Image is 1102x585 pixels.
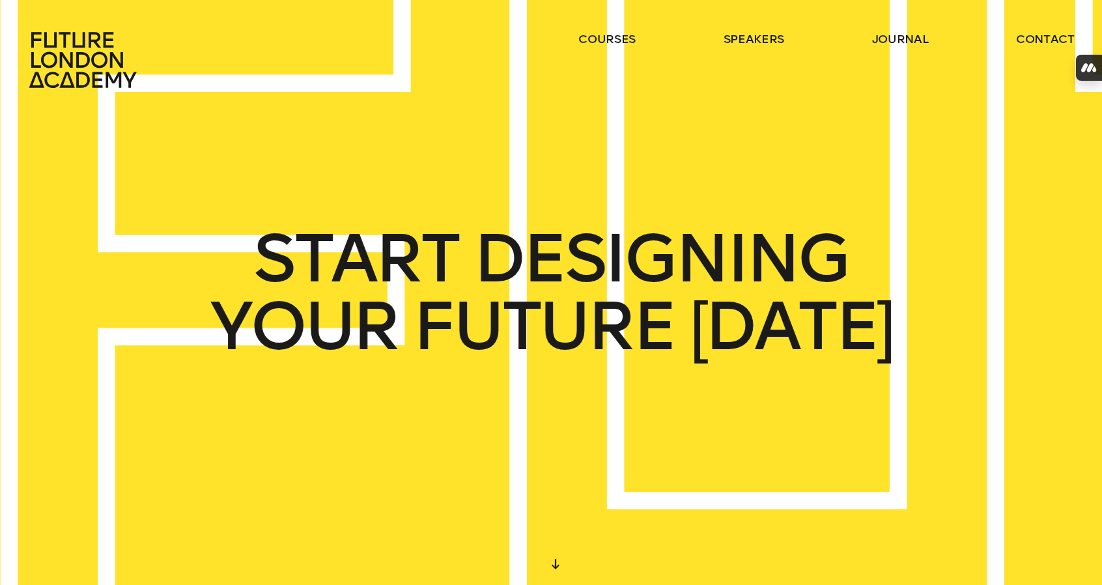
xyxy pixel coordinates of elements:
span: START [253,225,459,292]
span: [DATE] [690,292,893,360]
span: FUTURE [413,292,675,360]
a: journal [872,31,929,47]
a: courses [578,31,636,47]
a: contact [1016,31,1075,47]
span: DESIGNING [473,225,849,292]
span: YOUR [210,292,398,360]
a: speakers [724,31,784,47]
